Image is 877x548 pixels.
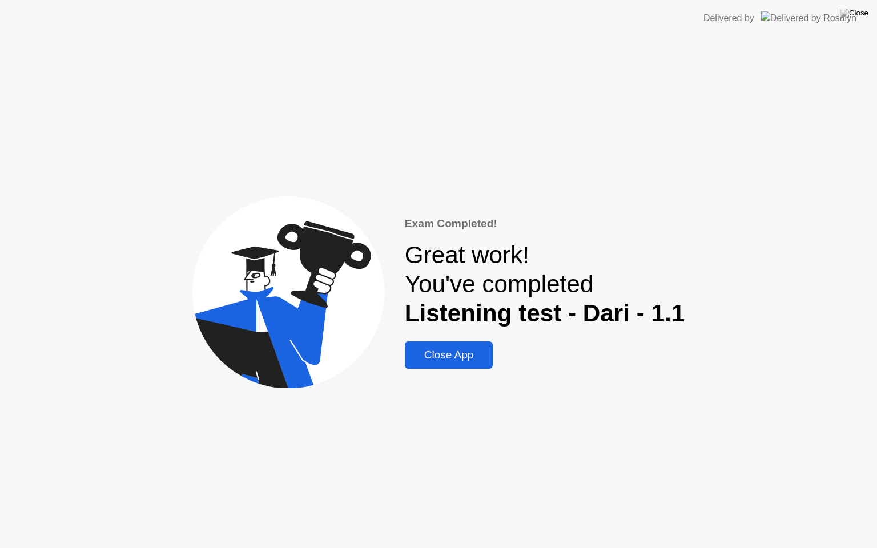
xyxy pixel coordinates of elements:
img: Delivered by Rosalyn [761,11,856,25]
div: Great work! You've completed [405,241,685,328]
div: Close App [408,349,490,361]
button: Close App [405,341,493,369]
div: Exam Completed! [405,216,685,232]
div: Delivered by [703,11,754,25]
b: Listening test - Dari - 1.1 [405,300,685,327]
img: Close [840,9,868,18]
